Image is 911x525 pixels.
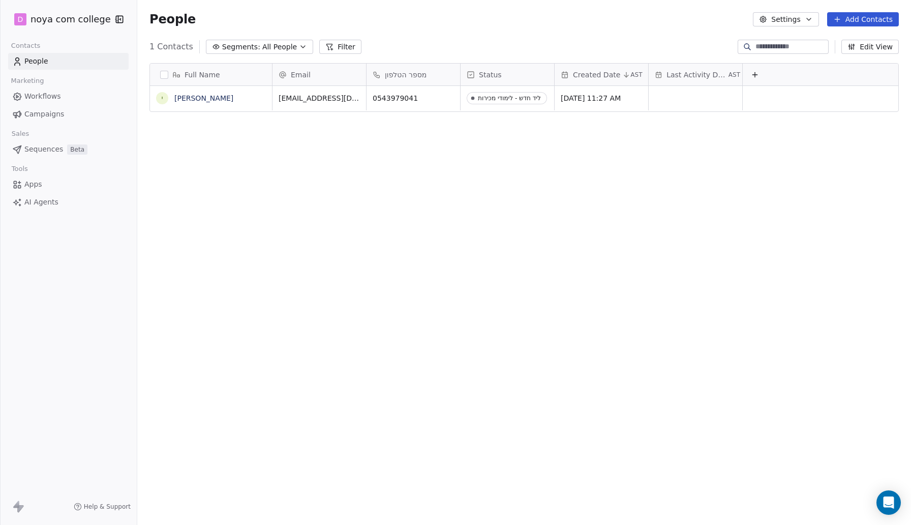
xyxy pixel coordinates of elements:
[479,70,502,80] span: Status
[728,71,740,79] span: AST
[876,490,901,515] div: Open Intercom Messenger
[7,126,34,141] span: Sales
[561,93,642,103] span: [DATE] 11:27 AM
[24,109,64,120] span: Campaigns
[666,70,726,80] span: Last Activity Date
[272,64,366,85] div: Email
[149,41,193,53] span: 1 Contacts
[291,70,311,80] span: Email
[367,64,460,85] div: מספר הטלפון
[573,70,620,80] span: Created Date
[7,161,32,177] span: Tools
[24,197,58,208] span: AI Agents
[272,86,899,501] div: grid
[67,144,87,155] span: Beta
[185,70,220,80] span: Full Name
[8,53,129,70] a: People
[24,179,42,190] span: Apps
[24,144,63,155] span: Sequences
[74,503,131,511] a: Help & Support
[279,93,360,103] span: [EMAIL_ADDRESS][DOMAIN_NAME]
[262,42,297,52] span: All People
[24,91,61,102] span: Workflows
[8,176,129,193] a: Apps
[149,12,196,27] span: People
[222,42,260,52] span: Segments:
[18,14,23,24] span: D
[8,194,129,211] a: AI Agents
[31,13,111,26] span: noya com college
[7,73,48,89] span: Marketing
[385,70,427,80] span: מספר הטלפון
[8,141,129,158] a: SequencesBeta
[150,64,272,85] div: Full Name
[12,11,108,28] button: Dnoya com college
[84,503,131,511] span: Help & Support
[8,106,129,123] a: Campaigns
[630,71,642,79] span: AST
[373,93,454,103] span: 0543979041
[753,12,818,26] button: Settings
[827,12,899,26] button: Add Contacts
[7,38,45,53] span: Contacts
[24,56,48,67] span: People
[8,88,129,105] a: Workflows
[649,64,742,85] div: Last Activity DateAST
[174,94,233,102] a: [PERSON_NAME]
[319,40,361,54] button: Filter
[841,40,899,54] button: Edit View
[161,93,163,104] div: י
[461,64,554,85] div: Status
[478,95,541,102] div: ליד חדש - לימודי מכירות
[555,64,648,85] div: Created DateAST
[150,86,272,501] div: grid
